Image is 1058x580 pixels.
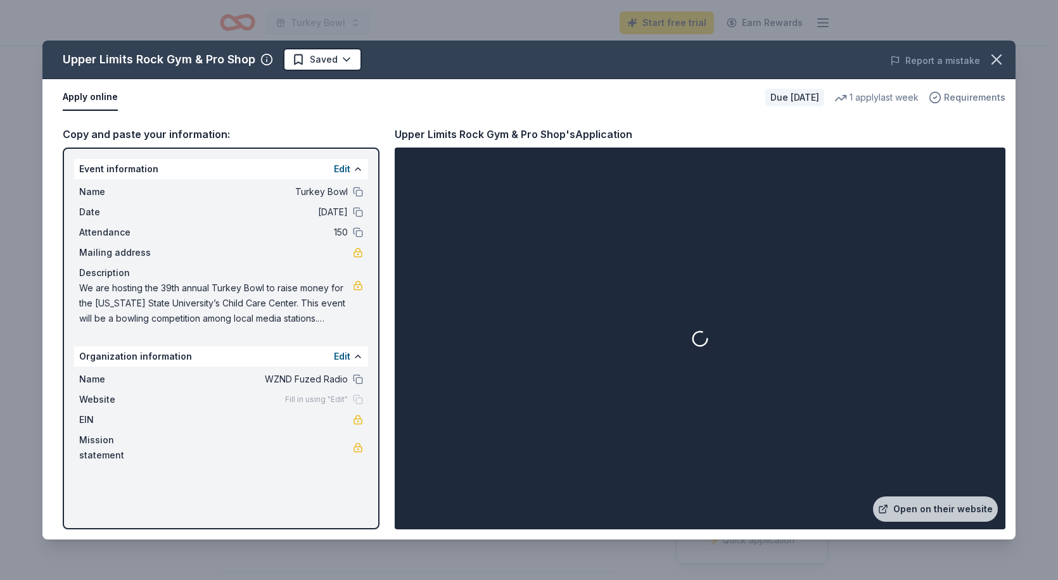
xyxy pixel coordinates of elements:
span: Requirements [944,90,1005,105]
div: Upper Limits Rock Gym & Pro Shop [63,49,255,70]
span: Attendance [79,225,164,240]
div: Description [79,265,363,281]
button: Requirements [929,90,1005,105]
div: Due [DATE] [765,89,824,106]
span: Mission statement [79,432,164,463]
span: EIN [79,412,164,427]
span: [DATE] [164,205,348,220]
span: Date [79,205,164,220]
span: Saved [310,52,338,67]
a: Open on their website [873,496,998,522]
span: 150 [164,225,348,240]
button: Saved [283,48,362,71]
span: Name [79,372,164,387]
button: Edit [334,349,350,364]
span: Fill in using "Edit" [285,394,348,405]
span: We are hosting the 39th annual Turkey Bowl to raise money for the [US_STATE] State University’s C... [79,281,353,326]
span: Turkey Bowl [164,184,348,199]
button: Report a mistake [890,53,980,68]
div: Copy and paste your information: [63,126,379,142]
div: Upper Limits Rock Gym & Pro Shop's Application [395,126,632,142]
div: Event information [74,159,368,179]
span: Mailing address [79,245,164,260]
button: Apply online [63,84,118,111]
button: Edit [334,161,350,177]
div: Organization information [74,346,368,367]
span: WZND Fuzed Radio [164,372,348,387]
div: 1 apply last week [834,90,919,105]
span: Website [79,392,164,407]
span: Name [79,184,164,199]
